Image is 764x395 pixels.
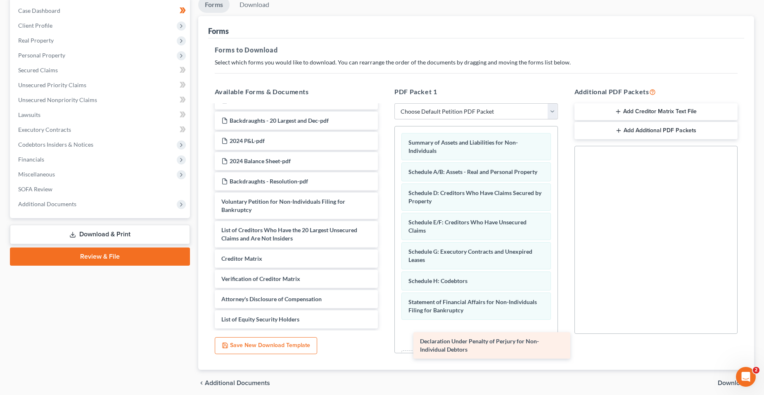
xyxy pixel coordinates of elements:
span: Miscellaneous [18,171,55,178]
a: Unsecured Nonpriority Claims [12,93,190,107]
span: Additional Documents [205,380,270,386]
span: Lawsuits [18,111,40,118]
span: Statement of Financial Affairs for Non-Individuals Filing for Bankruptcy [408,298,537,314]
a: SOFA Review [12,182,190,197]
button: Add Creditor Matrix Text File [574,103,738,121]
span: Secured Claims [18,67,58,74]
span: Summary of Assets and Liabilities for Non-Individuals [408,139,518,154]
a: Secured Claims [12,63,190,78]
iframe: Intercom live chat [736,367,756,387]
span: Client Profile [18,22,52,29]
span: Unsecured Priority Claims [18,81,86,88]
span: Verification of Creditor Matrix [221,275,300,282]
span: Codebtors Insiders & Notices [18,141,93,148]
span: Backdraughts - Atty Disclosure-pdf [230,97,320,104]
span: List of Creditors Who Have the 20 Largest Unsecured Claims and Are Not Insiders [221,226,357,242]
button: Download chevron_right [718,380,754,386]
a: Executory Contracts [12,122,190,137]
span: Creditor Matrix [221,255,262,262]
a: Lawsuits [12,107,190,122]
span: SOFA Review [18,186,52,193]
span: List of Equity Security Holders [221,316,299,323]
a: Unsecured Priority Claims [12,78,190,93]
a: chevron_left Additional Documents [198,380,270,386]
span: Attorney's Disclosure of Compensation [221,295,322,302]
button: Save New Download Template [215,337,317,355]
button: Add Additional PDF Packets [574,122,738,139]
h5: Additional PDF Packets [574,87,738,97]
h5: Available Forms & Documents [215,87,378,97]
span: Backdraughts - Resolution-pdf [230,178,308,185]
a: Case Dashboard [12,3,190,18]
span: Additional Documents [18,200,76,207]
span: Schedule D: Creditors Who Have Claims Secured by Property [408,189,541,205]
span: 2024 P&L-pdf [230,137,265,144]
span: Case Dashboard [18,7,60,14]
span: Voluntary Petition for Non-Individuals Filing for Bankruptcy [221,198,345,213]
div: Drag-and-drop in any documents from the left. These will be merged into the Petition PDF Packet. ... [401,350,551,381]
div: Forms [208,26,229,36]
span: Backdraughts - 20 Largest and Dec-pdf [230,117,329,124]
span: 2024 Balance Sheet-pdf [230,157,291,164]
span: Schedule H: Codebtors [408,277,467,284]
span: Financials [18,156,44,163]
span: Schedule E/F: Creditors Who Have Unsecured Claims [408,219,527,234]
h5: PDF Packet 1 [394,87,558,97]
span: Unsecured Nonpriority Claims [18,96,97,103]
i: chevron_left [198,380,205,386]
span: Real Property [18,37,54,44]
h5: Forms to Download [215,45,738,55]
span: Personal Property [18,52,65,59]
p: Select which forms you would like to download. You can rearrange the order of the documents by dr... [215,58,738,67]
span: Schedule G: Executory Contracts and Unexpired Leases [408,248,532,263]
span: Download [718,380,747,386]
span: Declaration Under Penalty of Perjury for Non-Individual Debtors [420,338,539,353]
span: Executory Contracts [18,126,71,133]
span: 2 [753,367,759,374]
a: Review & File [10,247,190,266]
a: Download & Print [10,225,190,244]
span: Schedule A/B: Assets - Real and Personal Property [408,168,537,175]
